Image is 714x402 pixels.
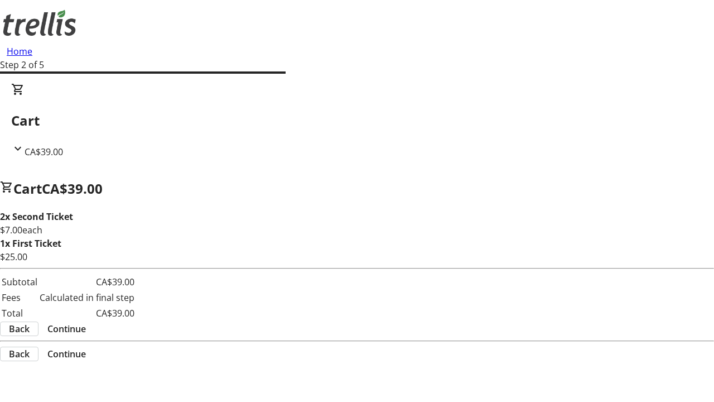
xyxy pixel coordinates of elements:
[11,83,703,159] div: CartCA$39.00
[13,179,42,198] span: Cart
[47,347,86,361] span: Continue
[38,322,95,336] button: Continue
[38,347,95,361] button: Continue
[9,347,30,361] span: Back
[39,306,135,320] td: CA$39.00
[9,322,30,336] span: Back
[47,322,86,336] span: Continue
[1,290,38,305] td: Fees
[1,306,38,320] td: Total
[25,146,63,158] span: CA$39.00
[1,275,38,289] td: Subtotal
[39,275,135,289] td: CA$39.00
[39,290,135,305] td: Calculated in final step
[11,111,703,131] h2: Cart
[42,179,103,198] span: CA$39.00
